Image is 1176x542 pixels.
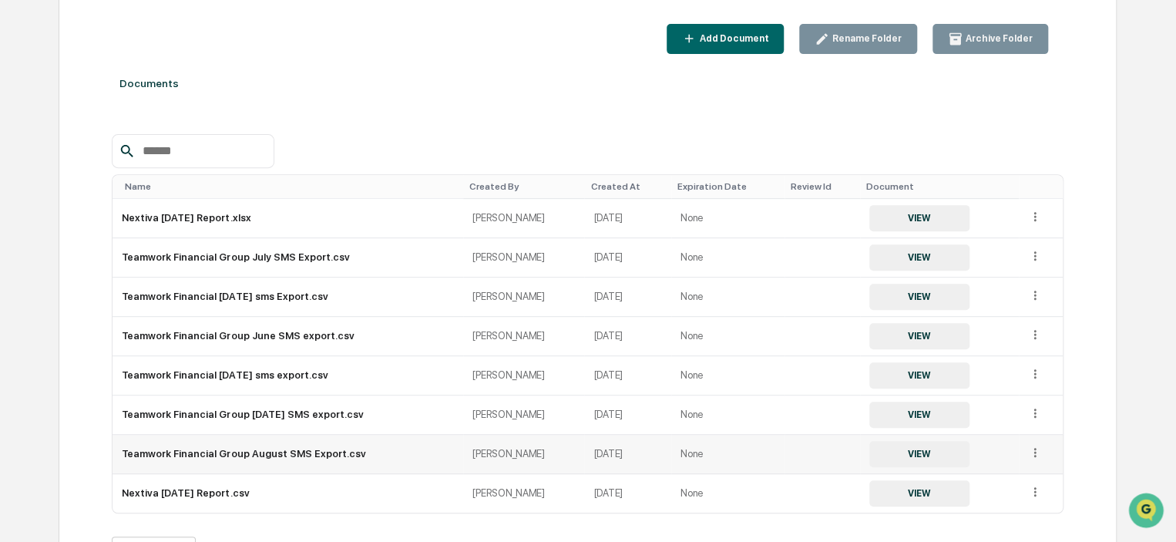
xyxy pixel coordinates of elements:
[113,435,463,474] td: Teamwork Financial Group August SMS Export.csv
[463,396,584,435] td: [PERSON_NAME]
[9,217,103,245] a: 🔎Data Lookup
[584,474,670,513] td: [DATE]
[52,118,253,133] div: Start new chat
[109,261,186,273] a: Powered byPylon
[869,441,969,467] button: VIEW
[671,435,785,474] td: None
[866,181,1013,192] div: Toggle SortBy
[584,199,670,238] td: [DATE]
[113,278,463,317] td: Teamwork Financial [DATE] sms Export.csv
[671,356,785,396] td: None
[869,323,969,349] button: VIEW
[677,181,778,192] div: Toggle SortBy
[113,317,463,356] td: Teamwork Financial Group June SMS export.csv
[584,238,670,278] td: [DATE]
[1127,491,1168,533] iframe: Open customer support
[584,435,670,474] td: [DATE]
[869,362,969,389] button: VIEW
[15,196,28,208] div: 🖐️
[9,188,106,216] a: 🖐️Preclearance
[671,199,785,238] td: None
[799,24,917,54] button: Rename Folder
[112,196,124,208] div: 🗄️
[463,278,584,317] td: [PERSON_NAME]
[463,435,584,474] td: [PERSON_NAME]
[584,278,670,317] td: [DATE]
[671,238,785,278] td: None
[869,205,969,231] button: VIEW
[869,402,969,428] button: VIEW
[463,356,584,396] td: [PERSON_NAME]
[463,238,584,278] td: [PERSON_NAME]
[869,244,969,271] button: VIEW
[829,33,902,44] div: Rename Folder
[963,33,1033,44] div: Archive Folder
[584,356,670,396] td: [DATE]
[671,474,785,513] td: None
[106,188,197,216] a: 🗄️Attestations
[15,225,28,237] div: 🔎
[869,284,969,310] button: VIEW
[112,62,1063,105] div: Documents
[671,317,785,356] td: None
[127,194,191,210] span: Attestations
[463,199,584,238] td: [PERSON_NAME]
[469,181,578,192] div: Toggle SortBy
[1031,181,1057,192] div: Toggle SortBy
[671,396,785,435] td: None
[463,317,584,356] td: [PERSON_NAME]
[113,396,463,435] td: Teamwork Financial Group [DATE] SMS export.csv
[31,194,99,210] span: Preclearance
[667,24,785,54] button: Add Document
[671,278,785,317] td: None
[590,181,664,192] div: Toggle SortBy
[584,396,670,435] td: [DATE]
[113,238,463,278] td: Teamwork Financial Group July SMS Export.csv
[31,224,97,239] span: Data Lookup
[262,123,281,141] button: Start new chat
[153,261,186,273] span: Pylon
[113,356,463,396] td: Teamwork Financial [DATE] sms export.csv
[52,133,195,146] div: We're available if you need us!
[463,474,584,513] td: [PERSON_NAME]
[696,33,768,44] div: Add Document
[932,24,1048,54] button: Archive Folder
[113,199,463,238] td: Nextiva [DATE] Report.xlsx
[15,118,43,146] img: 1746055101610-c473b297-6a78-478c-a979-82029cc54cd1
[869,480,969,507] button: VIEW
[125,181,457,192] div: Toggle SortBy
[584,317,670,356] td: [DATE]
[113,474,463,513] td: Nextiva [DATE] Report.csv
[15,32,281,57] p: How can we help?
[791,181,854,192] div: Toggle SortBy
